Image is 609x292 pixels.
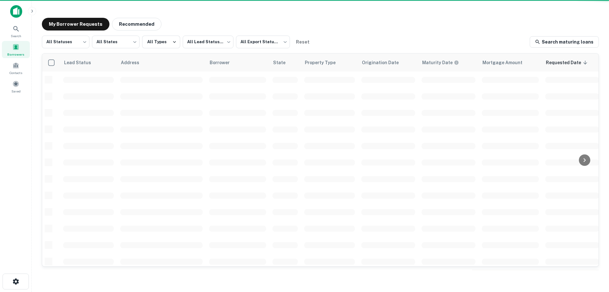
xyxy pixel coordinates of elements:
a: Saved [2,78,30,95]
th: Address [117,54,206,71]
div: All Lead Statuses [183,34,233,50]
div: Maturity dates displayed may be estimated. Please contact the lender for the most accurate maturi... [422,59,459,66]
iframe: Chat Widget [577,241,609,272]
span: Origination Date [362,59,407,66]
span: State [273,59,294,66]
span: Saved [11,89,21,94]
th: Maturity dates displayed may be estimated. Please contact the lender for the most accurate maturi... [418,54,479,71]
a: Contacts [2,59,30,77]
img: capitalize-icon.png [10,5,22,18]
a: Search [2,23,30,40]
th: Borrower [206,54,269,71]
span: Requested Date [546,59,589,66]
a: Search maturing loans [530,36,599,48]
button: My Borrower Requests [42,18,109,31]
th: Origination Date [358,54,418,71]
th: Property Type [301,54,358,71]
span: Property Type [305,59,344,66]
div: All Export Statuses [236,34,290,50]
th: Lead Status [60,54,117,71]
div: All States [92,34,140,50]
span: Maturity dates displayed may be estimated. Please contact the lender for the most accurate maturi... [422,59,467,66]
button: Reset [292,36,313,48]
h6: Maturity Date [422,59,453,66]
span: Contacts [10,70,22,75]
th: State [269,54,301,71]
button: All Types [142,36,180,48]
span: Search [11,33,21,38]
a: Borrowers [2,41,30,58]
th: Requested Date [542,54,602,71]
span: Lead Status [64,59,99,66]
span: Address [121,59,147,66]
span: Borrower [210,59,238,66]
th: Mortgage Amount [479,54,542,71]
span: Mortgage Amount [482,59,531,66]
button: Recommended [112,18,161,31]
div: All Statuses [42,34,89,50]
span: Borrowers [7,52,24,57]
